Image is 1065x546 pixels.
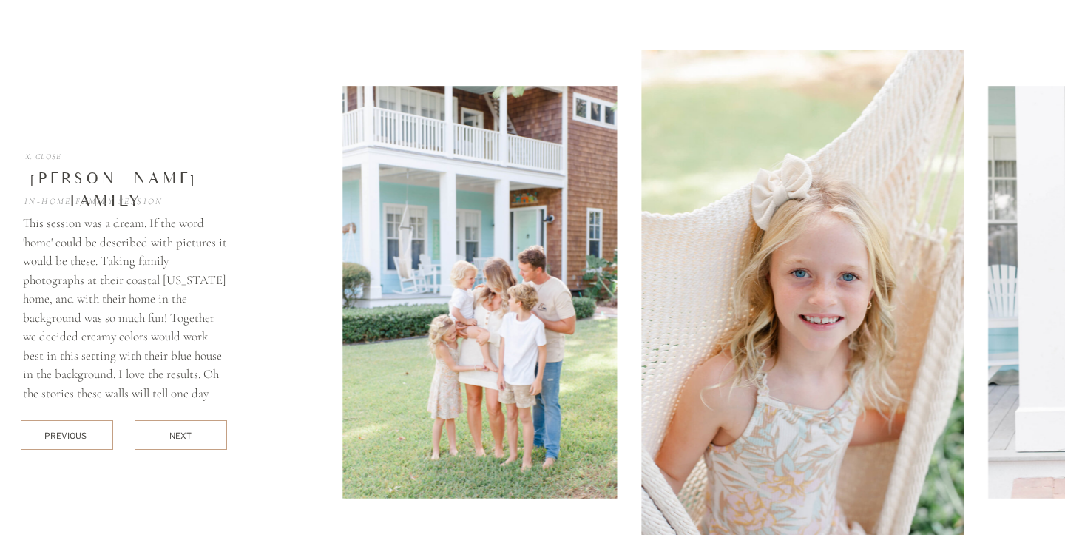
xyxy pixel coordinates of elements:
div: previous [44,430,89,441]
div: X. Close [23,152,64,162]
img: Family standing in front of their Florida coastal home laughing and smiling at each other. [342,86,617,499]
div: next [169,430,192,441]
img: Young girl smiling at the camera while sitting in a hammock [641,50,964,535]
p: This session was a dream. If the word 'home' could be described with pictures it would be these. ... [23,214,227,411]
div: [PERSON_NAME] Family [23,168,190,195]
h2: In-HOme Family Session [23,195,165,209]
